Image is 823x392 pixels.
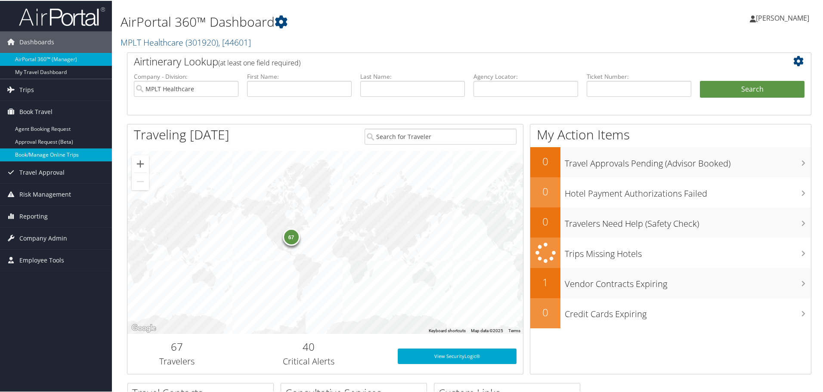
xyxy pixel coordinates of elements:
[530,297,811,327] a: 0Credit Cards Expiring
[134,71,238,80] label: Company - Division:
[19,227,67,248] span: Company Admin
[530,207,811,237] a: 0Travelers Need Help (Safety Check)
[134,53,748,68] h2: Airtinerary Lookup
[471,327,503,332] span: Map data ©2025
[19,6,105,26] img: airportal-logo.png
[530,267,811,297] a: 1Vendor Contracts Expiring
[130,322,158,333] a: Open this area in Google Maps (opens a new window)
[186,36,218,47] span: ( 301920 )
[530,304,560,319] h2: 0
[360,71,465,80] label: Last Name:
[19,161,65,182] span: Travel Approval
[565,273,811,289] h3: Vendor Contracts Expiring
[19,78,34,100] span: Trips
[530,213,560,228] h2: 0
[19,183,71,204] span: Risk Management
[282,228,300,245] div: 67
[247,71,352,80] label: First Name:
[530,183,560,198] h2: 0
[429,327,466,333] button: Keyboard shortcuts
[132,172,149,189] button: Zoom out
[19,100,53,122] span: Book Travel
[530,125,811,143] h1: My Action Items
[530,274,560,289] h2: 1
[565,152,811,169] h3: Travel Approvals Pending (Advisor Booked)
[365,128,517,144] input: Search for Traveler
[565,243,811,259] h3: Trips Missing Hotels
[218,36,251,47] span: , [ 44601 ]
[700,80,804,97] button: Search
[121,12,585,30] h1: AirPortal 360™ Dashboard
[530,153,560,168] h2: 0
[587,71,691,80] label: Ticket Number:
[19,249,64,270] span: Employee Tools
[121,36,251,47] a: MPLT Healthcare
[530,176,811,207] a: 0Hotel Payment Authorizations Failed
[565,303,811,319] h3: Credit Cards Expiring
[134,339,220,353] h2: 67
[233,355,385,367] h3: Critical Alerts
[398,348,517,363] a: View SecurityLogic®
[565,182,811,199] h3: Hotel Payment Authorizations Failed
[756,12,809,22] span: [PERSON_NAME]
[19,31,54,52] span: Dashboards
[508,327,520,332] a: Terms (opens in new tab)
[530,146,811,176] a: 0Travel Approvals Pending (Advisor Booked)
[19,205,48,226] span: Reporting
[132,154,149,172] button: Zoom in
[565,213,811,229] h3: Travelers Need Help (Safety Check)
[134,125,229,143] h1: Traveling [DATE]
[530,237,811,267] a: Trips Missing Hotels
[750,4,818,30] a: [PERSON_NAME]
[233,339,385,353] h2: 40
[473,71,578,80] label: Agency Locator:
[134,355,220,367] h3: Travelers
[130,322,158,333] img: Google
[218,57,300,67] span: (at least one field required)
